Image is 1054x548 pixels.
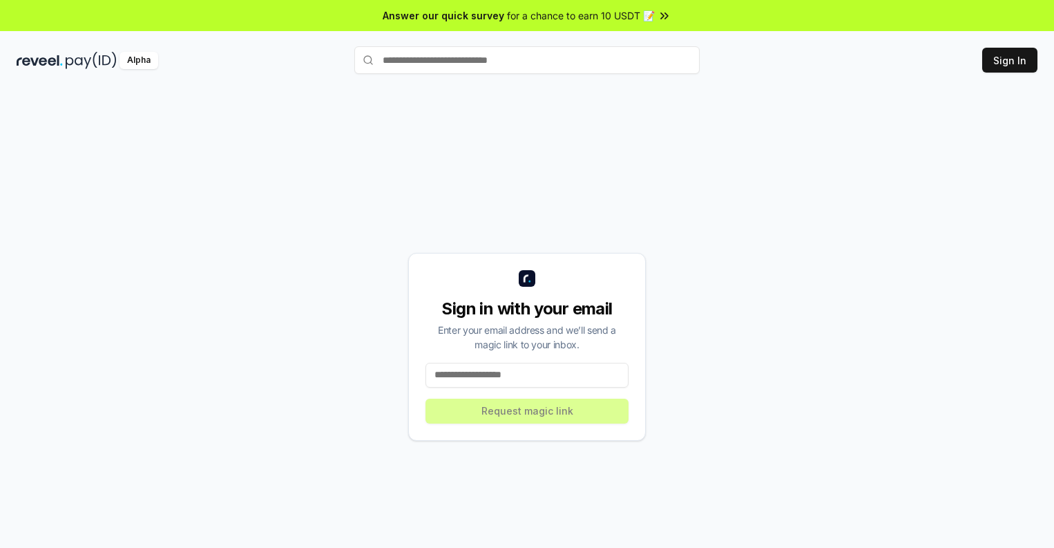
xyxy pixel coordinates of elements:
[383,8,504,23] span: Answer our quick survey
[507,8,655,23] span: for a chance to earn 10 USDT 📝
[425,298,629,320] div: Sign in with your email
[119,52,158,69] div: Alpha
[425,323,629,352] div: Enter your email address and we’ll send a magic link to your inbox.
[17,52,63,69] img: reveel_dark
[66,52,117,69] img: pay_id
[519,270,535,287] img: logo_small
[982,48,1037,73] button: Sign In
